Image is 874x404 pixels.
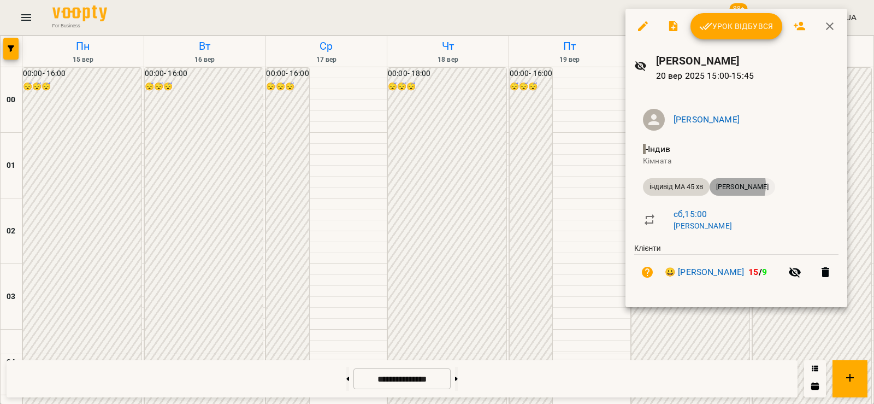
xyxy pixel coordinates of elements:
ul: Клієнти [634,243,838,294]
button: Візит ще не сплачено. Додати оплату? [634,259,660,285]
a: сб , 15:00 [674,209,707,219]
p: Кімната [643,156,830,167]
a: 😀 [PERSON_NAME] [665,266,744,279]
span: Урок відбувся [699,20,773,33]
a: [PERSON_NAME] [674,114,740,125]
span: [PERSON_NAME] [710,182,775,192]
h6: [PERSON_NAME] [656,52,838,69]
span: - Індив [643,144,672,154]
div: [PERSON_NAME] [710,178,775,196]
span: індивід МА 45 хв [643,182,710,192]
button: Урок відбувся [690,13,782,39]
span: 9 [762,267,767,277]
b: / [748,267,767,277]
p: 20 вер 2025 15:00 - 15:45 [656,69,838,83]
a: [PERSON_NAME] [674,221,732,230]
span: 15 [748,267,758,277]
